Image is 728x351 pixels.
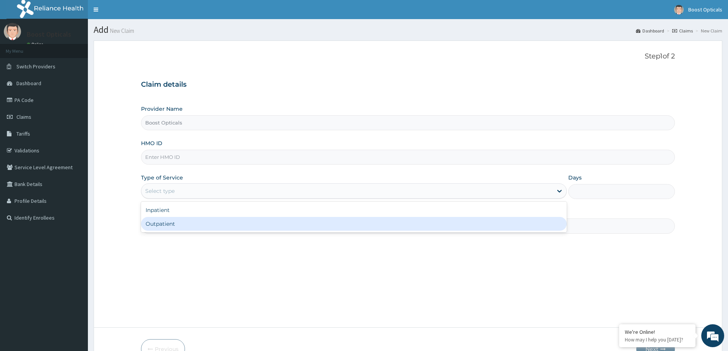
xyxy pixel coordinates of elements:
a: Dashboard [636,27,664,34]
label: HMO ID [141,139,162,147]
span: Tariffs [16,130,30,137]
span: Boost Opticals [688,6,722,13]
p: Boost Opticals [27,31,71,38]
div: We're Online! [625,328,690,335]
div: Select type [145,187,175,195]
img: User Image [674,5,684,15]
p: How may I help you today? [625,336,690,343]
textarea: Type your message and hit 'Enter' [4,209,146,235]
div: Minimize live chat window [125,4,144,22]
a: Claims [672,27,693,34]
span: Dashboard [16,80,41,87]
div: Chat with us now [40,43,128,53]
label: Type of Service [141,174,183,181]
img: User Image [4,23,21,40]
div: Inpatient [141,203,567,217]
li: New Claim [694,27,722,34]
span: Claims [16,113,31,120]
img: d_794563401_company_1708531726252_794563401 [14,38,31,57]
label: Days [568,174,582,181]
h3: Claim details [141,81,675,89]
span: We're online! [44,96,105,173]
label: Provider Name [141,105,183,113]
small: New Claim [109,28,134,34]
div: Outpatient [141,217,567,231]
p: Step 1 of 2 [141,52,675,61]
h1: Add [94,25,722,35]
input: Enter HMO ID [141,150,675,165]
a: Online [27,42,45,47]
span: Switch Providers [16,63,55,70]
